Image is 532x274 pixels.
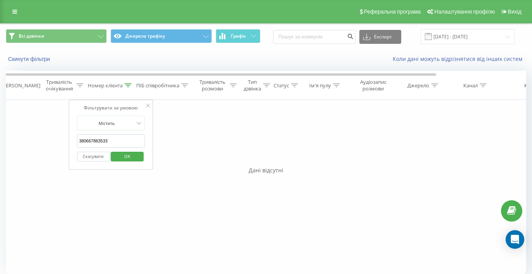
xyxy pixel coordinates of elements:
div: Open Intercom Messenger [506,230,524,249]
button: Графік [216,29,260,43]
span: Графік [231,33,246,39]
span: Налаштування профілю [434,9,495,15]
div: Тривалість очікування [44,79,75,92]
span: Реферальна програма [364,9,421,15]
button: Експорт [359,30,401,44]
button: Скасувати [77,152,110,161]
a: Коли дані можуть відрізнятися вiд інших систем [393,55,526,62]
button: Скинути фільтри [6,55,54,62]
div: Аудіозапис розмови [354,79,392,92]
span: Всі дзвінки [19,33,44,39]
div: ПІБ співробітника [136,82,179,89]
span: Вихід [508,9,522,15]
span: OK [116,150,138,162]
div: Номер клієнта [88,82,123,89]
input: Введіть значення [77,134,145,148]
div: Дані відсутні [6,166,526,174]
div: Ім'я пулу [309,82,331,89]
div: Канал [463,82,478,89]
input: Пошук за номером [273,30,355,44]
div: [PERSON_NAME] [1,82,40,89]
div: Статус [274,82,289,89]
div: Тривалість розмови [197,79,228,92]
button: OK [111,152,144,161]
div: Тип дзвінка [244,79,261,92]
button: Джерела трафіку [111,29,211,43]
div: Джерело [407,82,429,89]
button: Всі дзвінки [6,29,107,43]
div: Фільтрувати за умовою [77,104,145,112]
